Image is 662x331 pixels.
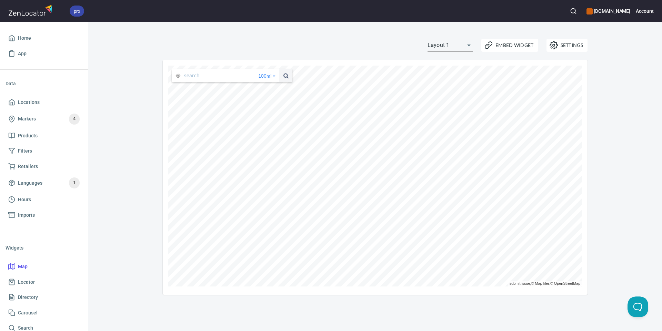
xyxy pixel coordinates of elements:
a: Products [6,128,82,144]
a: Languages1 [6,174,82,192]
button: Settings [546,39,588,52]
li: Widgets [6,240,82,256]
a: Locations [6,95,82,110]
span: Carousel [18,309,38,317]
span: Settings [551,41,583,49]
button: Search [566,3,581,19]
button: Embed Widget [481,39,538,52]
span: Embed Widget [486,41,534,49]
span: Hours [18,195,31,204]
div: Layout 1 [428,40,473,51]
span: Locator [18,278,35,286]
span: Languages [18,179,42,187]
span: Retailers [18,162,38,171]
span: Markers [18,115,36,123]
span: Products [18,132,38,140]
span: App [18,49,27,58]
span: Directory [18,293,38,302]
a: Hours [6,192,82,207]
span: 4 [69,115,80,123]
input: search [184,69,258,82]
button: color-CE600E [586,8,593,14]
a: App [6,46,82,61]
div: Manage your apps [586,3,630,19]
span: 100 mi [258,69,271,82]
span: Map [18,262,28,271]
span: Locations [18,98,40,107]
a: Retailers [6,159,82,174]
span: Imports [18,211,35,220]
span: Home [18,34,31,42]
h6: [DOMAIN_NAME] [586,7,630,15]
h6: Account [636,7,654,15]
button: Account [636,3,654,19]
a: Imports [6,207,82,223]
a: Map [6,259,82,274]
li: Data [6,75,82,92]
a: Locator [6,274,82,290]
a: Directory [6,290,82,305]
span: Filters [18,147,32,155]
a: Home [6,30,82,46]
iframe: Help Scout Beacon - Open [628,296,648,317]
img: zenlocator [8,3,54,18]
a: Markers4 [6,110,82,128]
span: 1 [69,179,80,187]
div: pro [70,6,84,17]
canvas: Map [168,66,582,286]
span: pro [70,8,84,15]
a: Filters [6,143,82,159]
a: Carousel [6,305,82,321]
